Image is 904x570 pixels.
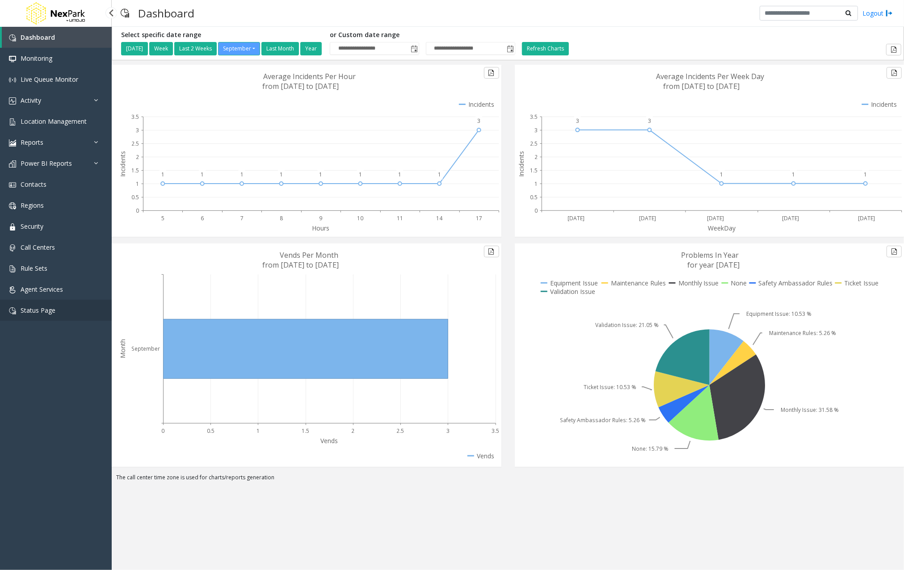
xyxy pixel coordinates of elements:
text: None: 15.79 % [632,445,669,453]
a: Dashboard [2,27,112,48]
text: 1 [720,171,723,178]
text: 6 [201,214,204,222]
img: 'icon' [9,97,16,105]
button: Year [300,42,322,55]
text: 7 [240,214,244,222]
text: 2.5 [397,427,404,435]
text: 3 [576,117,579,125]
text: 3 [136,126,139,134]
text: 1.5 [530,167,538,174]
text: [DATE] [782,214,799,222]
text: [DATE] [707,214,724,222]
text: 17 [476,214,482,222]
text: 0 [534,207,538,214]
img: 'icon' [9,76,16,84]
span: Dashboard [21,33,55,42]
span: Toggle popup [409,42,419,55]
text: Equipment Issue: 10.53 % [747,310,812,318]
text: 10 [357,214,363,222]
span: Location Management [21,117,87,126]
text: 1 [161,171,164,178]
text: WeekDay [708,224,736,232]
button: Export to pdf [887,67,902,79]
text: [DATE] [568,214,584,222]
text: Ticket Issue: 10.53 % [583,383,636,391]
span: Contacts [21,180,46,189]
text: Incidents [118,151,127,177]
img: 'icon' [9,286,16,293]
button: Week [149,42,173,55]
img: 'icon' [9,139,16,147]
text: 2 [351,427,354,435]
button: Last 2 Weeks [174,42,217,55]
h5: Select specific date range [121,31,323,39]
span: Power BI Reports [21,159,72,168]
text: 3 [477,117,480,125]
text: 14 [436,214,443,222]
text: 3.5 [131,113,139,121]
img: 'icon' [9,118,16,126]
text: 2.5 [131,140,139,147]
img: 'icon' [9,55,16,63]
span: Security [21,222,43,231]
text: September [131,345,160,353]
span: Rule Sets [21,264,47,272]
button: Export to pdf [484,246,499,257]
text: 1.5 [131,167,139,174]
text: 5 [161,214,164,222]
text: 2.5 [530,140,538,147]
span: Monitoring [21,54,52,63]
text: 3.5 [492,427,499,435]
text: for year [DATE] [687,260,740,270]
img: pageIcon [121,2,129,24]
text: [DATE] [639,214,656,222]
text: Incidents [517,151,526,177]
img: 'icon' [9,202,16,210]
text: 0.5 [131,193,139,201]
button: [DATE] [121,42,148,55]
text: [DATE] [858,214,875,222]
h5: or Custom date range [330,31,515,39]
span: Agent Services [21,285,63,293]
span: Activity [21,96,41,105]
text: 1 [136,180,139,188]
span: Reports [21,138,43,147]
text: 1.5 [302,427,309,435]
text: from [DATE] to [DATE] [263,81,339,91]
button: September [218,42,260,55]
text: 2 [534,153,538,161]
img: 'icon' [9,34,16,42]
text: Problems In Year [681,250,739,260]
span: Live Queue Monitor [21,75,78,84]
img: 'icon' [9,223,16,231]
text: 1 [256,427,260,435]
text: Maintenance Rules: 5.26 % [769,329,836,337]
text: Safety Ambassador Rules: 5.26 % [560,416,646,424]
text: Vends Per Month [280,250,339,260]
span: Status Page [21,306,55,314]
text: Month [118,339,127,359]
text: 8 [280,214,283,222]
text: 2 [136,153,139,161]
text: Monthly Issue: 31.58 % [781,406,839,414]
text: 1 [438,171,441,178]
text: 0 [162,427,165,435]
text: Hours [312,224,330,232]
text: 3 [446,427,450,435]
a: Logout [862,8,893,18]
text: 3 [648,117,651,125]
button: Export to pdf [484,67,499,79]
text: 0 [136,207,139,214]
img: 'icon' [9,244,16,251]
text: 1 [792,171,795,178]
h3: Dashboard [134,2,199,24]
img: logout [886,8,893,18]
span: Toggle popup [505,42,515,55]
text: 0.5 [207,427,214,435]
text: Validation Issue: 21.05 % [595,321,659,329]
text: 1 [534,180,538,188]
text: Average Incidents Per Week Day [656,71,765,81]
text: 9 [320,214,323,222]
div: The call center time zone is used for charts/reports generation [112,474,904,486]
text: 3.5 [530,113,538,121]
